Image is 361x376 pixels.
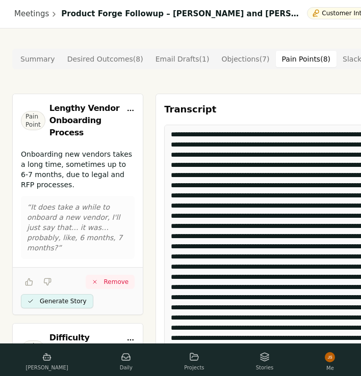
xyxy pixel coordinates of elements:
p: “It does take a while to onboard a new vendor, I'll just say that... it was… probably, like, 6 mo... [27,202,128,253]
span: [PERSON_NAME] [26,364,68,372]
a: [PERSON_NAME] [22,348,72,376]
button: Pain Points ( 8 ) [276,51,337,67]
a: Meetings [14,8,49,20]
span: Me [326,364,334,372]
button: Email Drafts ( 1 ) [149,51,216,67]
img: profile [325,352,335,362]
div: Pain Point [21,340,45,360]
a: Projects [180,348,208,376]
button: Remove [86,275,135,289]
button: thumbs down [39,274,56,290]
button: Summary [14,51,61,67]
div: Difficulty Quantifying ROI for New Tools [49,332,126,368]
button: Objections ( 7 ) [215,51,275,67]
a: Daily [116,348,137,376]
span: Stories [256,364,274,372]
span: Projects [184,364,204,372]
button: Generate Story [21,294,93,308]
button: Desired Outcomes ( 8 ) [61,51,149,67]
div: Pain Point [21,111,45,130]
p: Onboarding new vendors takes a long time, sometimes up to 6-7 months, due to legal and RFP proces... [21,149,135,190]
button: thumbs up [21,274,37,290]
button: Me [321,348,339,376]
div: Lengthy Vendor Onboarding Process [49,102,126,139]
a: Stories [252,348,278,376]
h1: Product Forge Followup – [PERSON_NAME] and [PERSON_NAME] [61,8,300,20]
span: Daily [120,364,133,372]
